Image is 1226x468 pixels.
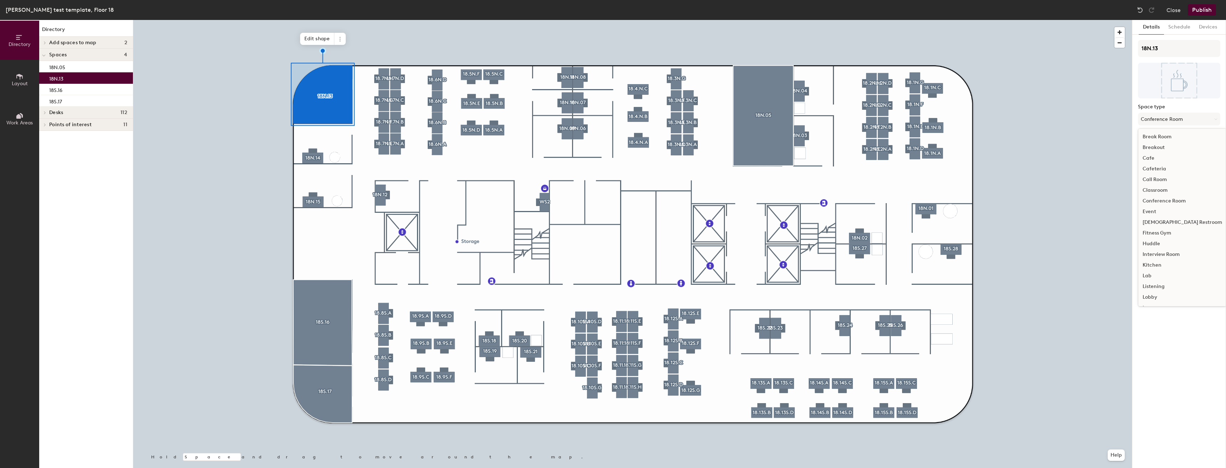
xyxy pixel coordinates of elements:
[49,74,63,82] p: 18N.13
[9,41,31,47] span: Directory
[49,62,65,71] p: 18N.05
[49,110,63,115] span: Desks
[1138,104,1220,110] label: Space type
[300,33,334,45] span: Edit shape
[1139,20,1164,35] button: Details
[6,120,33,126] span: Work Areas
[1137,6,1144,14] img: Undo
[1108,449,1125,461] button: Help
[49,97,62,105] p: 18S.17
[120,110,127,115] span: 112
[49,85,62,93] p: 18S.16
[1138,113,1220,125] button: Conference Room
[124,52,127,58] span: 4
[39,26,133,37] h1: Directory
[1166,4,1181,16] button: Close
[1195,20,1221,35] button: Devices
[1188,4,1216,16] button: Publish
[49,40,97,46] span: Add spaces to map
[1148,6,1155,14] img: Redo
[123,122,127,128] span: 11
[49,122,92,128] span: Points of interest
[49,52,67,58] span: Spaces
[12,81,28,87] span: Layout
[1164,20,1195,35] button: Schedule
[6,5,114,14] div: [PERSON_NAME] test template, Floor 18
[124,40,127,46] span: 2
[1138,63,1220,98] img: The space named 18N.13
